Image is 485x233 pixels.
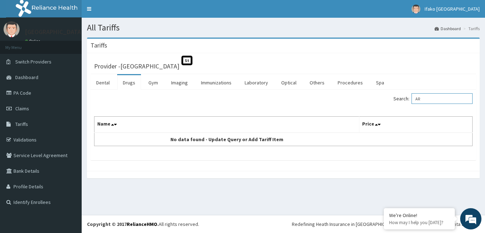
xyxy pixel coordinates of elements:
[359,117,473,133] th: Price
[4,21,20,37] img: User Image
[4,156,135,181] textarea: Type your message and hit 'Enter'
[292,221,480,228] div: Redefining Heath Insurance in [GEOGRAPHIC_DATA] using Telemedicine and Data Science!
[412,93,473,104] input: Search:
[239,75,274,90] a: Laboratory
[412,5,420,13] img: User Image
[195,75,237,90] a: Immunizations
[91,75,115,90] a: Dental
[165,75,194,90] a: Imaging
[127,221,157,227] a: RelianceHMO
[143,75,164,90] a: Gym
[15,59,51,65] span: Switch Providers
[276,75,302,90] a: Optical
[389,220,449,226] p: How may I help you today?
[91,42,107,49] h3: Tariffs
[25,39,42,44] a: Online
[82,215,485,233] footer: All rights reserved.
[94,117,359,133] th: Name
[37,40,119,49] div: Chat with us now
[25,29,83,35] p: [GEOGRAPHIC_DATA]
[393,93,473,104] label: Search:
[425,6,480,12] span: Ifako [GEOGRAPHIC_DATA]
[462,26,480,32] li: Tariffs
[389,212,449,218] div: We're Online!
[87,221,159,227] strong: Copyright © 2017 .
[435,26,461,32] a: Dashboard
[15,74,38,81] span: Dashboard
[304,75,330,90] a: Others
[87,23,480,32] h1: All Tariffs
[15,121,28,127] span: Tariffs
[370,75,390,90] a: Spa
[181,56,192,65] span: St
[116,4,133,21] div: Minimize live chat window
[94,133,359,146] td: No data found - Update Query or Add Tariff Item
[41,71,98,142] span: We're online!
[94,63,179,70] h3: Provider - [GEOGRAPHIC_DATA]
[332,75,369,90] a: Procedures
[13,35,29,53] img: d_794563401_company_1708531726252_794563401
[117,75,141,90] a: Drugs
[15,105,29,112] span: Claims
